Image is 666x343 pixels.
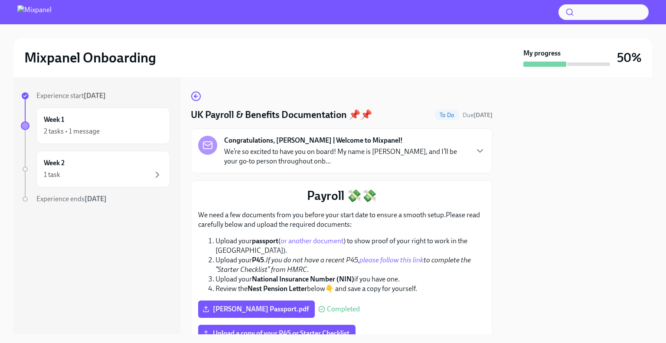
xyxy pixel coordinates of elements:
li: Review the below👇 and save a copy for yourself. [215,284,485,294]
div: 2 tasks • 1 message [44,127,100,136]
span: October 11th, 2025 17:00 [463,111,493,119]
strong: [DATE] [473,111,493,119]
a: please follow this link [359,256,424,264]
strong: Congratulations, [PERSON_NAME] | Welcome to Mixpanel! [224,136,403,145]
strong: [DATE] [84,91,106,100]
span: Upload a copy of your P45 or Starter Checklist [204,329,349,338]
img: Mixpanel [17,5,52,19]
li: Upload your . . [215,255,485,274]
strong: [DATE] [85,195,107,203]
h2: Mixpanel Onboarding [24,49,156,66]
p: Payroll 💸💸 [198,188,485,203]
div: 1 task [44,170,60,180]
h6: Week 1 [44,115,64,124]
label: Upload a copy of your P45 or Starter Checklist [198,325,356,342]
a: Week 12 tasks • 1 message [21,108,170,144]
a: Experience start[DATE] [21,91,170,101]
p: We’re so excited to have you on board! My name is [PERSON_NAME], and I’ll be your go-to person th... [224,147,468,166]
strong: Nest Pension Letter [248,284,307,293]
h4: UK Payroll & Benefits Documentation 📌📌 [191,108,372,121]
span: To Do [434,112,459,118]
li: Upload your if you have one. [215,274,485,284]
label: [PERSON_NAME] Passport.pdf [198,301,315,318]
strong: National Insurance Number (NIN) [252,275,354,283]
p: We need a few documents from you before your start date to ensure a smooth setup.Please read care... [198,210,485,229]
a: Week 21 task [21,151,170,187]
strong: passport [252,237,278,245]
span: Due [463,111,493,119]
strong: P45 [252,256,264,264]
span: Experience ends [36,195,107,203]
a: or another document [281,237,343,245]
em: If you do not have a recent P45, to complete the “Starter Checklist” from HMRC [215,256,471,274]
span: Experience start [36,91,106,100]
strong: My progress [523,49,561,58]
span: [PERSON_NAME] Passport.pdf [204,305,309,314]
li: Upload your ( ) to show proof of your right to work in the [GEOGRAPHIC_DATA]). [215,236,485,255]
span: Completed [327,306,360,313]
h6: Week 2 [44,158,65,168]
h3: 50% [617,50,642,65]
